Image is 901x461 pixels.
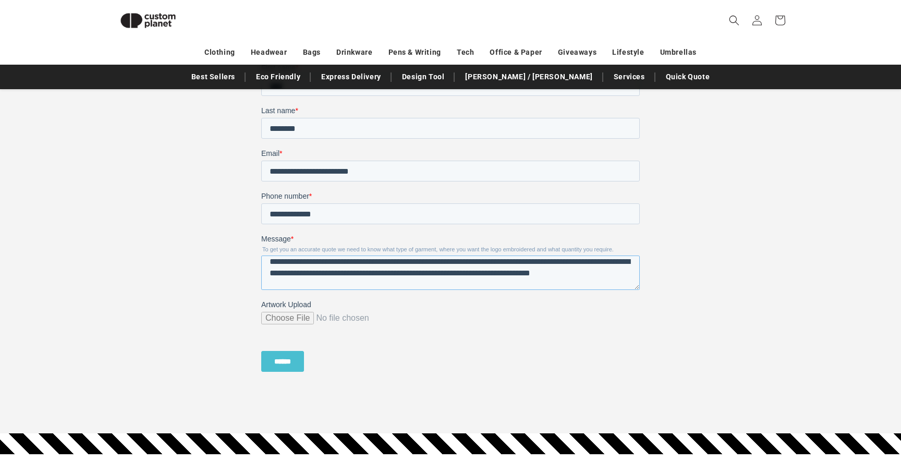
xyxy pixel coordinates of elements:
summary: Search [723,9,746,32]
img: Custom Planet [112,4,185,37]
a: Drinkware [336,43,372,62]
a: Headwear [251,43,287,62]
a: Best Sellers [186,68,240,86]
a: Office & Paper [490,43,542,62]
a: Bags [303,43,321,62]
a: Services [608,68,650,86]
iframe: Chat Widget [722,348,901,461]
a: Design Tool [397,68,450,86]
a: [PERSON_NAME] / [PERSON_NAME] [460,68,598,86]
a: Giveaways [558,43,596,62]
a: Lifestyle [612,43,644,62]
a: Tech [457,43,474,62]
a: Umbrellas [660,43,697,62]
a: Express Delivery [316,68,386,86]
a: Eco Friendly [251,68,306,86]
a: Quick Quote [661,68,715,86]
a: Pens & Writing [388,43,441,62]
iframe: Form 0 [261,63,640,381]
a: Clothing [204,43,235,62]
